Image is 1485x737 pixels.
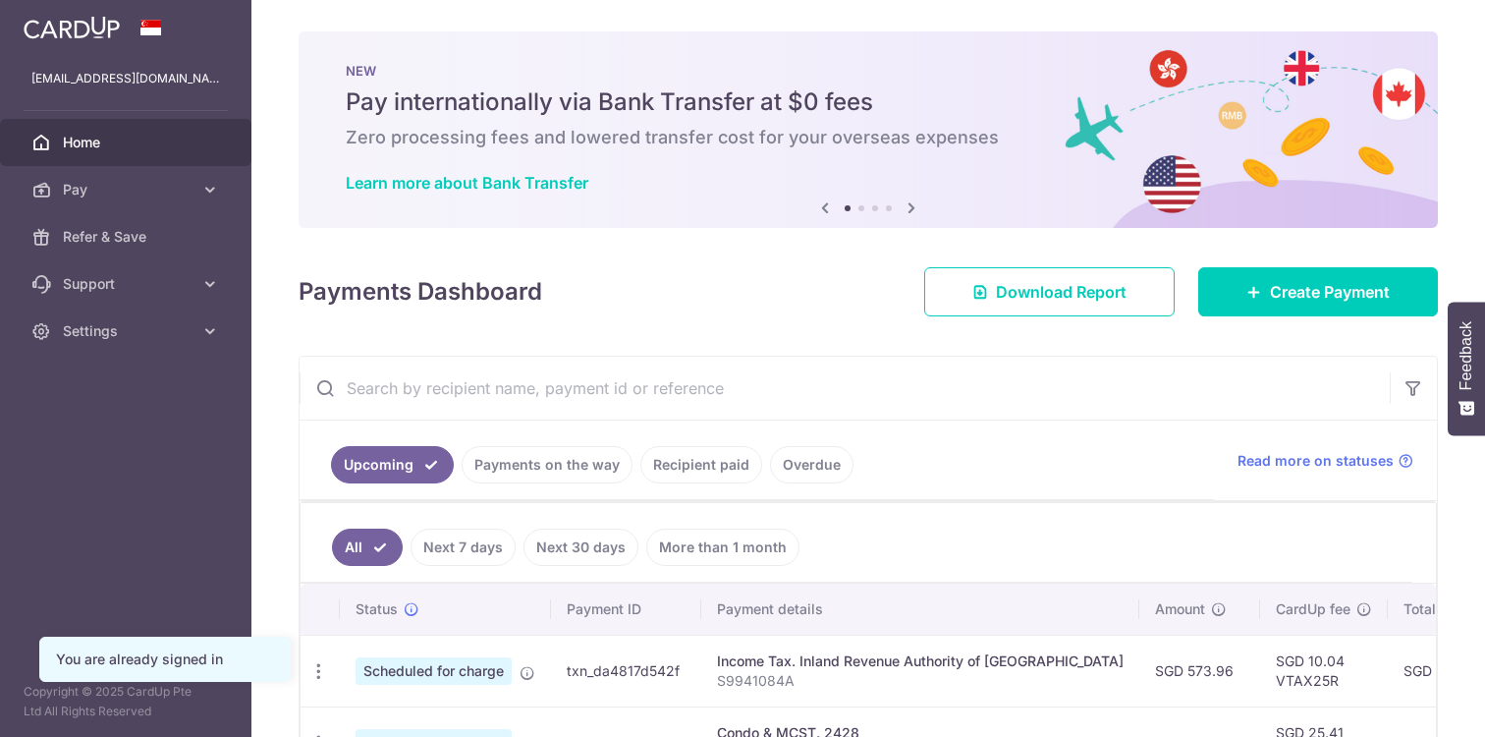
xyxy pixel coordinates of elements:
[346,86,1391,118] h5: Pay internationally via Bank Transfer at $0 fees
[701,584,1139,635] th: Payment details
[1276,599,1350,619] span: CardUp fee
[551,635,701,707] td: txn_da4817d542f
[1198,267,1438,316] a: Create Payment
[299,274,542,310] h4: Payments Dashboard
[1457,321,1475,390] span: Feedback
[1448,302,1485,435] button: Feedback - Show survey
[300,357,1390,420] input: Search by recipient name, payment id or reference
[356,599,398,619] span: Status
[640,446,762,483] a: Recipient paid
[63,321,192,341] span: Settings
[299,31,1438,228] img: Bank transfer banner
[31,69,220,88] p: [EMAIL_ADDRESS][DOMAIN_NAME]
[63,180,192,199] span: Pay
[1237,451,1394,471] span: Read more on statuses
[356,657,512,685] span: Scheduled for charge
[332,529,403,566] a: All
[1358,678,1465,727] iframe: Opens a widget where you can find more information
[63,133,192,152] span: Home
[346,63,1391,79] p: NEW
[331,446,454,483] a: Upcoming
[523,529,638,566] a: Next 30 days
[1260,635,1388,707] td: SGD 10.04 VTAX25R
[1155,599,1205,619] span: Amount
[63,274,192,294] span: Support
[1403,599,1468,619] span: Total amt.
[1270,280,1390,304] span: Create Payment
[1139,635,1260,707] td: SGD 573.96
[924,267,1175,316] a: Download Report
[24,16,120,39] img: CardUp
[462,446,632,483] a: Payments on the way
[1237,451,1413,471] a: Read more on statuses
[717,652,1124,671] div: Income Tax. Inland Revenue Authority of [GEOGRAPHIC_DATA]
[346,126,1391,149] h6: Zero processing fees and lowered transfer cost for your overseas expenses
[996,280,1127,304] span: Download Report
[346,173,588,193] a: Learn more about Bank Transfer
[770,446,853,483] a: Overdue
[551,584,701,635] th: Payment ID
[646,529,799,566] a: More than 1 month
[63,227,192,247] span: Refer & Save
[717,671,1124,691] p: S9941084A
[411,529,516,566] a: Next 7 days
[56,650,274,669] div: You are already signed in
